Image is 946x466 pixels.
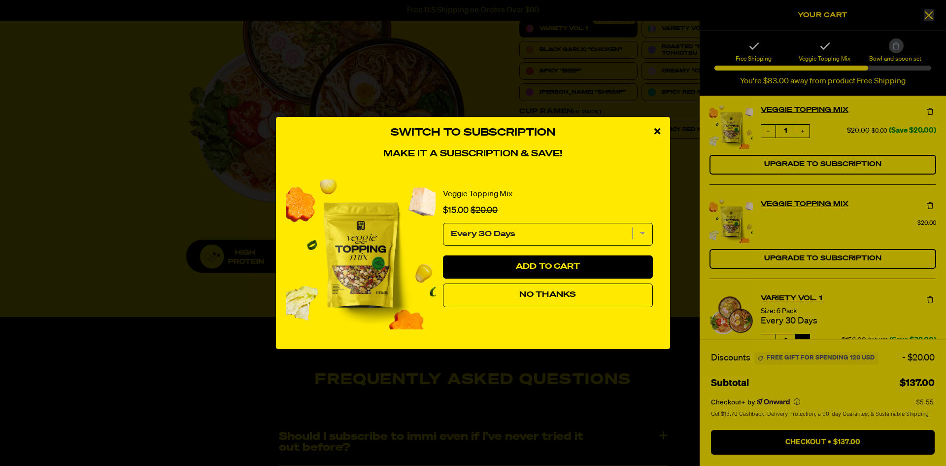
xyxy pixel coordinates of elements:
[516,263,580,271] span: Add to Cart
[286,170,660,339] div: Switch to Subscription
[286,127,660,139] h3: Switch to Subscription
[286,170,660,339] div: 1 of 1
[471,206,498,215] span: $20.00
[286,179,436,329] img: View Veggie Topping Mix
[443,284,653,307] button: No Thanks
[286,149,660,160] h4: Make it a subscription & save!
[443,255,653,279] button: Add to Cart
[644,117,670,146] div: close modal
[519,291,576,299] span: No Thanks
[443,189,512,199] a: Veggie Topping Mix
[443,206,469,215] span: $15.00
[443,223,653,246] select: subscription frequency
